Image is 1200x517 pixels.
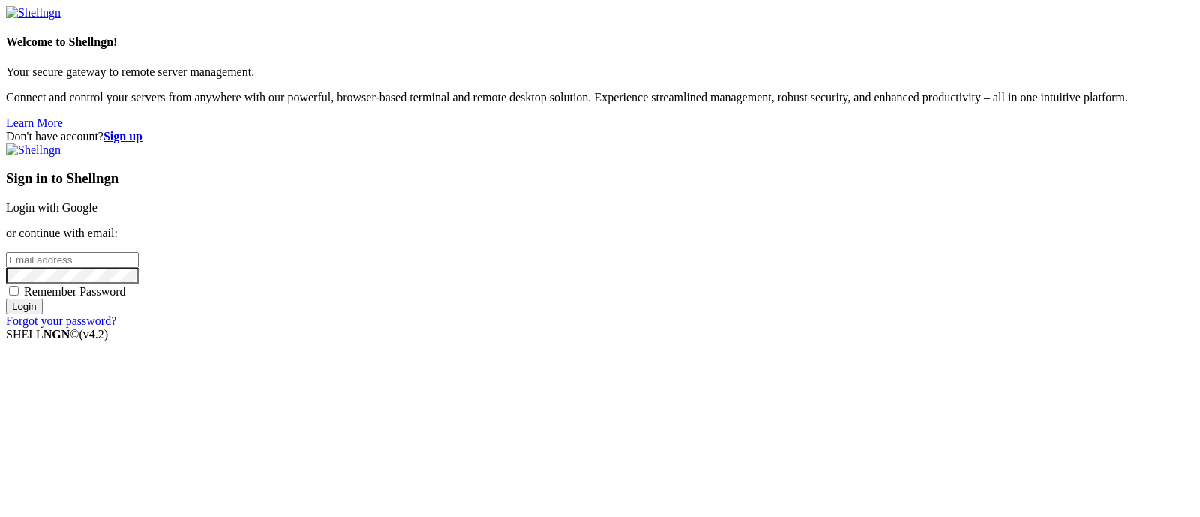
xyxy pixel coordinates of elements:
a: Forgot your password? [6,314,116,327]
p: Your secure gateway to remote server management. [6,65,1194,79]
span: Remember Password [24,285,126,298]
p: Connect and control your servers from anywhere with our powerful, browser-based terminal and remo... [6,91,1194,104]
input: Remember Password [9,286,19,296]
img: Shellngn [6,6,61,20]
a: Login with Google [6,201,97,214]
b: NGN [43,328,70,341]
a: Learn More [6,116,63,129]
img: Shellngn [6,143,61,157]
span: 4.2.0 [79,328,109,341]
p: or continue with email: [6,227,1194,240]
input: Login [6,299,43,314]
div: Don't have account? [6,130,1194,143]
h3: Sign in to Shellngn [6,170,1194,187]
input: Email address [6,252,139,268]
a: Sign up [103,130,142,143]
span: SHELL © [6,328,108,341]
h4: Welcome to Shellngn! [6,35,1194,49]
